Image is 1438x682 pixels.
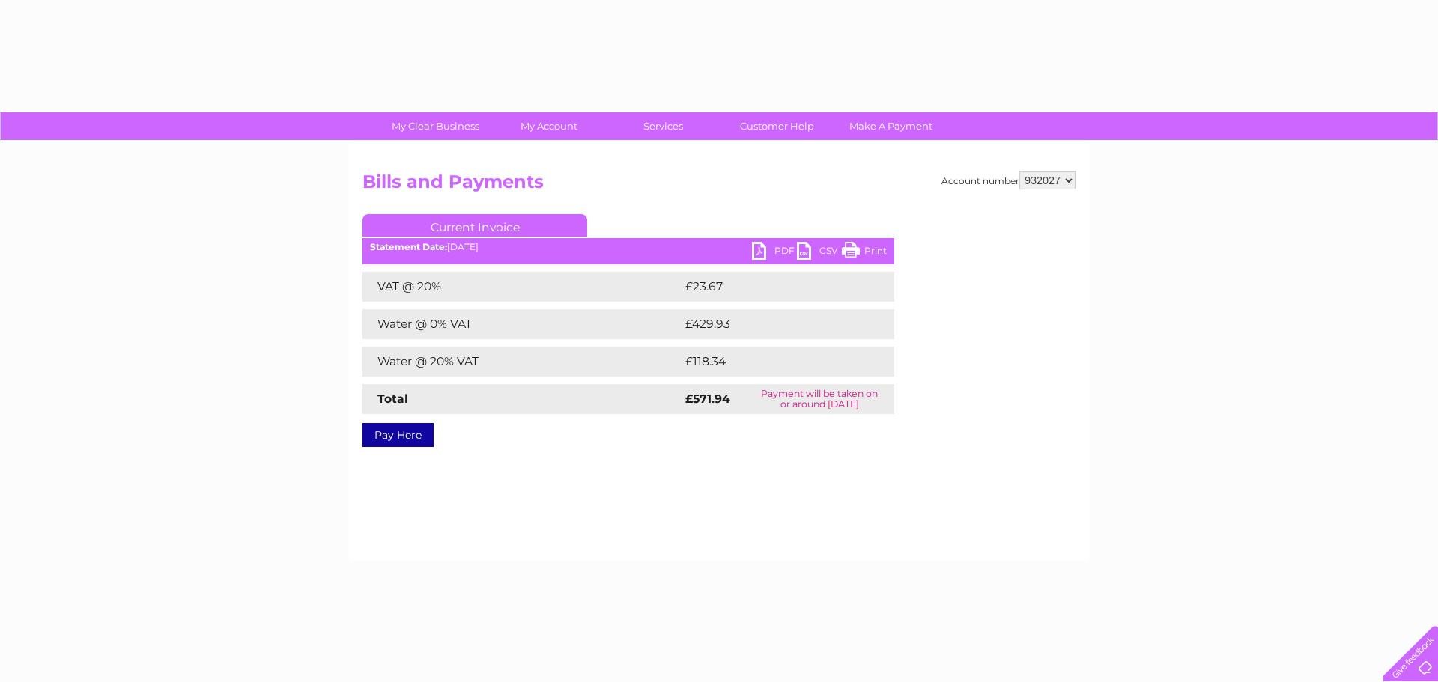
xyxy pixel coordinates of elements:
b: Statement Date: [370,241,447,252]
td: VAT @ 20% [362,272,682,302]
a: Customer Help [715,112,839,140]
div: Account number [941,171,1076,189]
a: Pay Here [362,423,434,447]
td: Payment will be taken on or around [DATE] [744,384,894,414]
a: Make A Payment [829,112,953,140]
td: £429.93 [682,309,868,339]
a: Print [842,242,887,264]
td: Water @ 20% VAT [362,347,682,377]
a: Services [601,112,725,140]
a: CSV [797,242,842,264]
div: [DATE] [362,242,894,252]
a: My Clear Business [374,112,497,140]
a: Current Invoice [362,214,587,237]
td: £23.67 [682,272,864,302]
td: Water @ 0% VAT [362,309,682,339]
a: My Account [488,112,611,140]
h2: Bills and Payments [362,171,1076,200]
a: PDF [752,242,797,264]
strong: £571.94 [685,392,730,406]
strong: Total [377,392,408,406]
td: £118.34 [682,347,866,377]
